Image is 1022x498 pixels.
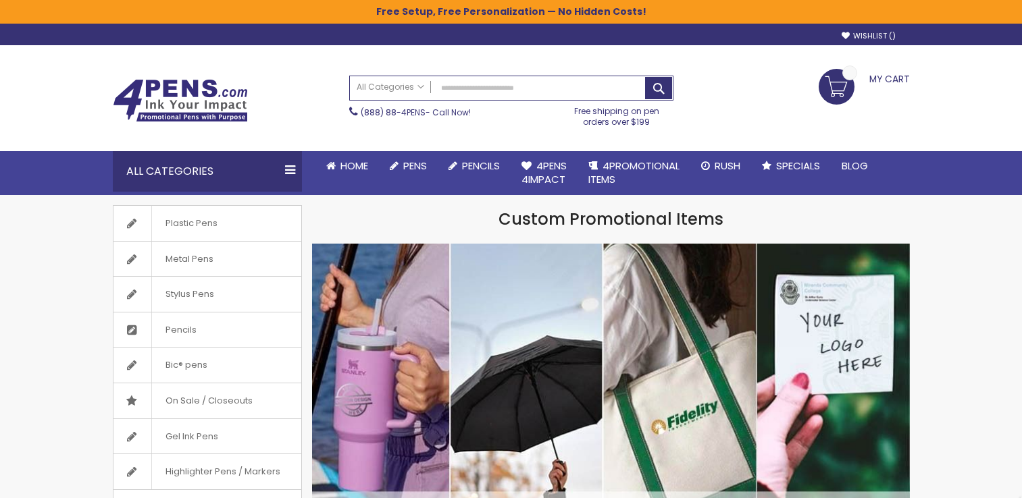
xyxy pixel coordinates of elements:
a: 4Pens4impact [511,151,578,195]
span: On Sale / Closeouts [151,383,266,418]
span: Bic® pens [151,348,221,383]
a: Pencils [113,312,301,348]
img: 4Pens Custom Pens and Promotional Products [113,79,248,122]
span: Rush [715,159,740,173]
a: All Categories [350,76,431,99]
h1: Custom Promotional Items [312,209,910,230]
span: Gel Ink Pens [151,419,232,454]
span: Specials [776,159,820,173]
span: Stylus Pens [151,277,228,312]
span: Home [340,159,368,173]
a: Plastic Pens [113,206,301,241]
a: Stylus Pens [113,277,301,312]
a: Metal Pens [113,242,301,277]
a: Rush [690,151,751,181]
a: Gel Ink Pens [113,419,301,454]
span: Highlighter Pens / Markers [151,454,294,489]
a: Bic® pens [113,348,301,383]
span: - Call Now! [361,107,471,118]
a: On Sale / Closeouts [113,383,301,418]
div: Free shipping on pen orders over $199 [560,101,673,128]
span: Pencils [462,159,500,173]
span: All Categories [357,82,424,92]
a: Pencils [438,151,511,181]
a: (888) 88-4PENS [361,107,426,118]
a: Highlighter Pens / Markers [113,454,301,489]
span: Blog [842,159,868,173]
a: Home [315,151,379,181]
span: Plastic Pens [151,206,231,241]
a: Wishlist [842,31,896,41]
span: Pens [403,159,427,173]
a: Blog [831,151,879,181]
span: 4PROMOTIONAL ITEMS [588,159,680,186]
a: Pens [379,151,438,181]
span: Metal Pens [151,242,227,277]
span: 4Pens 4impact [521,159,567,186]
a: 4PROMOTIONALITEMS [578,151,690,195]
a: Specials [751,151,831,181]
div: All Categories [113,151,302,192]
span: Pencils [151,312,210,348]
